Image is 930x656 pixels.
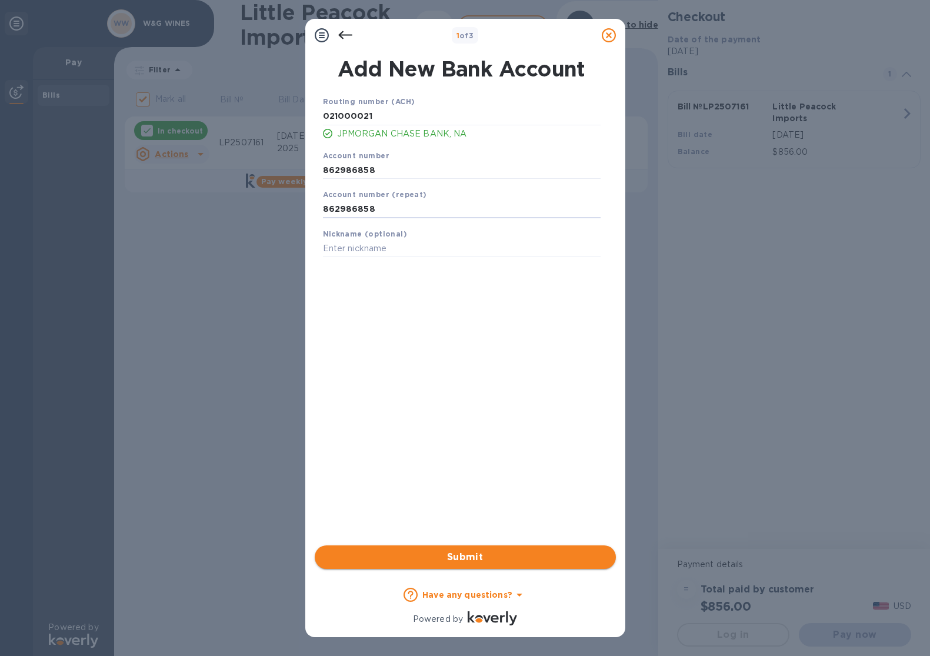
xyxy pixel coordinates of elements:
[323,97,415,106] b: Routing number (ACH)
[323,229,408,238] b: Nickname (optional)
[323,161,601,179] input: Enter account number
[315,545,616,569] button: Submit
[323,108,601,125] input: Enter routing number
[456,31,459,40] span: 1
[337,128,601,140] p: JPMORGAN CHASE BANK, NA
[323,190,427,199] b: Account number (repeat)
[468,611,517,625] img: Logo
[323,240,601,258] input: Enter nickname
[422,590,512,600] b: Have any questions?
[456,31,474,40] b: of 3
[324,550,606,564] span: Submit
[323,151,390,160] b: Account number
[413,613,463,625] p: Powered by
[316,56,608,81] h1: Add New Bank Account
[323,201,601,218] input: Enter account number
